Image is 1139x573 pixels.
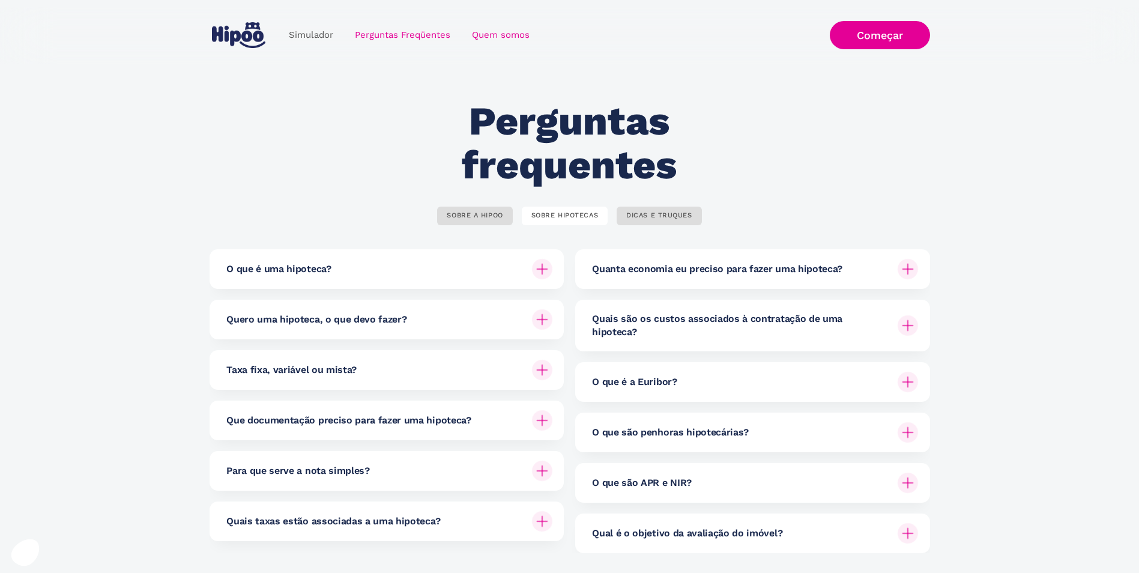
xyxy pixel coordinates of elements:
[226,414,471,427] h6: Que documentação preciso para fazer uma hipoteca?
[830,21,930,49] a: Começar
[592,476,692,490] h6: O que são APR e NIR?
[592,426,749,439] h6: O que são penhoras hipotecárias?
[226,363,357,377] h6: Taxa fixa, variável ou mista?
[226,262,331,276] h6: O que é uma hipoteca?
[447,211,503,220] div: SOBRE A HIPOO
[592,312,888,339] h6: Quais são os custos associados à contratação de uma hipoteca?
[278,23,344,47] a: Simulador
[531,211,598,220] div: SOBRE HIPOTECAS
[592,527,782,540] h6: Qual é o objetivo da avaliação do imóvel?
[226,464,369,477] h6: Para que serve a nota simples?
[226,515,440,528] h6: Quais taxas estão associadas a uma hipoteca?
[626,211,692,220] div: DICAS E TRUQUES
[226,313,406,326] h6: Quero uma hipoteca, o que devo fazer?
[461,23,540,47] a: Quem somos
[592,262,842,276] h6: Quanta economia eu preciso para fazer uma hipoteca?
[391,100,748,187] h2: Perguntas frequentes
[344,23,461,47] a: Perguntas Freqüentes
[592,375,677,389] h6: O que é a Euribor?
[210,17,268,53] a: Casa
